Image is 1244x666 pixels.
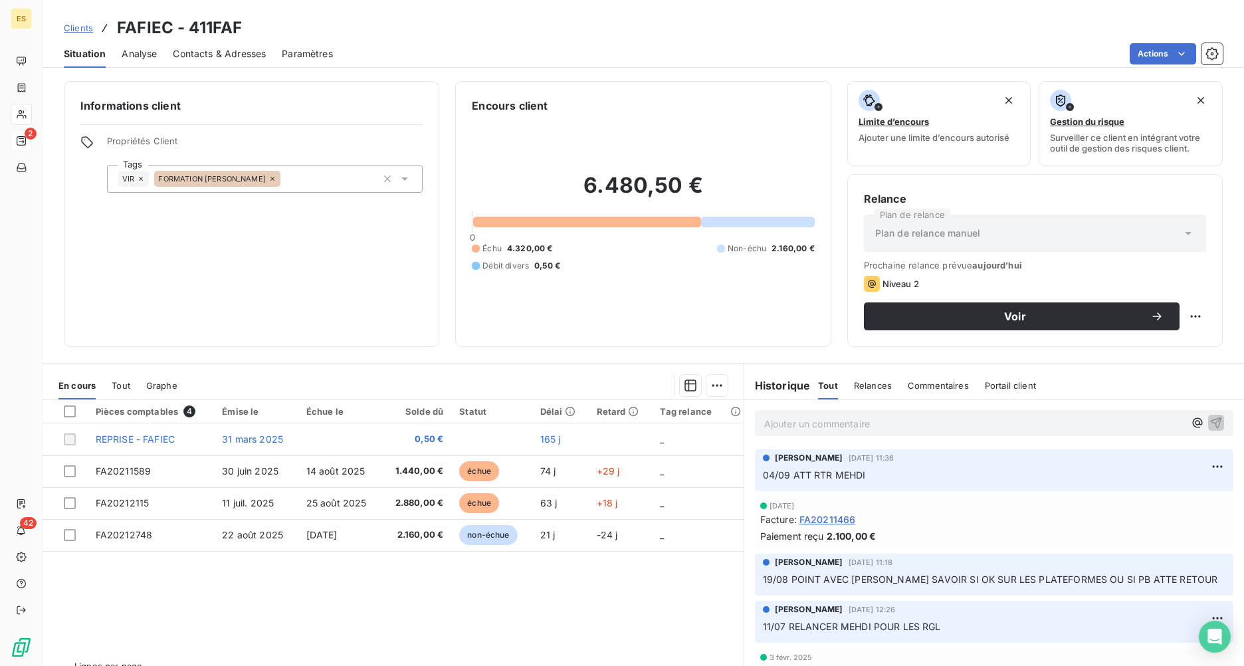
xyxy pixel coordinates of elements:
span: Tout [818,380,838,391]
div: Échue le [306,406,373,417]
span: échue [459,461,499,481]
span: 2.880,00 € [389,497,443,510]
span: [DATE] 11:18 [849,558,893,566]
span: 0,50 € [534,260,560,272]
span: 165 j [540,433,561,445]
span: FA20212748 [96,529,153,540]
span: +29 j [597,465,620,477]
span: [PERSON_NAME] [775,604,843,615]
span: Clients [64,23,93,33]
span: 2.160,00 € [772,243,815,255]
span: 21 j [540,529,556,540]
span: _ [660,433,664,445]
span: 1.440,00 € [389,465,443,478]
span: Paiement reçu [760,529,824,543]
span: FORMATION [PERSON_NAME] [158,175,265,183]
span: non-échue [459,525,517,545]
div: Solde dû [389,406,443,417]
span: Non-échu [728,243,766,255]
span: 42 [20,517,37,529]
span: 2.100,00 € [827,529,877,543]
span: Prochaine relance prévue [864,260,1206,271]
span: aujourd’hui [972,260,1022,271]
button: Gestion du risqueSurveiller ce client en intégrant votre outil de gestion des risques client. [1039,81,1223,166]
span: 04/09 ATT RTR MEHDI [763,469,866,481]
span: Échu [482,243,502,255]
span: Situation [64,47,106,60]
button: Voir [864,302,1180,330]
span: REPRISE - FAFIEC [96,433,175,445]
span: [DATE] [306,529,338,540]
div: Open Intercom Messenger [1199,621,1231,653]
span: Relances [854,380,892,391]
img: Logo LeanPay [11,637,32,658]
span: 2 [25,128,37,140]
div: Émise le [222,406,290,417]
div: ES [11,8,32,29]
h2: 6.480,50 € [472,172,814,212]
span: échue [459,493,499,513]
span: 63 j [540,497,558,508]
span: 14 août 2025 [306,465,365,477]
span: [PERSON_NAME] [775,452,843,464]
span: -24 j [597,529,618,540]
span: Commentaires [908,380,969,391]
span: 4 [183,405,195,417]
span: 2.160,00 € [389,528,443,542]
span: 3 févr. 2025 [770,653,813,661]
h3: FAFIEC - 411FAF [117,16,242,40]
span: 74 j [540,465,556,477]
span: 11 juil. 2025 [222,497,274,508]
div: Pièces comptables [96,405,207,417]
span: [DATE] 12:26 [849,606,896,613]
span: 0,50 € [389,433,443,446]
span: _ [660,497,664,508]
h6: Relance [864,191,1206,207]
span: 0 [470,232,475,243]
span: FA20211589 [96,465,152,477]
span: 31 mars 2025 [222,433,283,445]
span: Voir [880,311,1150,322]
span: Tout [112,380,130,391]
span: [DATE] [770,502,795,510]
div: Tag relance [660,406,735,417]
span: Surveiller ce client en intégrant votre outil de gestion des risques client. [1050,132,1211,154]
span: Plan de relance manuel [875,227,980,240]
span: Limite d’encours [859,116,929,127]
h6: Encours client [472,98,548,114]
div: Statut [459,406,524,417]
span: Débit divers [482,260,529,272]
span: _ [660,529,664,540]
div: Délai [540,406,581,417]
span: VIR [122,175,134,183]
span: FA20211466 [799,512,856,526]
span: 19/08 POINT AVEC [PERSON_NAME] SAVOIR SI OK SUR LES PLATEFORMES OU SI PB ATTE RETOUR [763,574,1218,585]
span: [PERSON_NAME] [775,556,843,568]
span: 30 juin 2025 [222,465,278,477]
span: Facture : [760,512,797,526]
span: [DATE] 11:36 [849,454,894,462]
span: Gestion du risque [1050,116,1124,127]
span: _ [660,465,664,477]
div: Retard [597,406,645,417]
a: Clients [64,21,93,35]
button: Limite d’encoursAjouter une limite d’encours autorisé [847,81,1031,166]
span: FA20212115 [96,497,150,508]
span: Analyse [122,47,157,60]
h6: Historique [744,378,811,393]
span: +18 j [597,497,618,508]
span: Contacts & Adresses [173,47,266,60]
span: En cours [58,380,96,391]
span: Propriétés Client [107,136,423,154]
span: Portail client [985,380,1036,391]
span: Niveau 2 [882,278,919,289]
span: Graphe [146,380,177,391]
span: Paramètres [282,47,333,60]
h6: Informations client [80,98,423,114]
button: Actions [1130,43,1196,64]
input: Ajouter une valeur [280,173,291,185]
span: 25 août 2025 [306,497,367,508]
span: 22 août 2025 [222,529,283,540]
span: 4.320,00 € [507,243,553,255]
span: 11/07 RELANCER MEHDI POUR LES RGL [763,621,941,632]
